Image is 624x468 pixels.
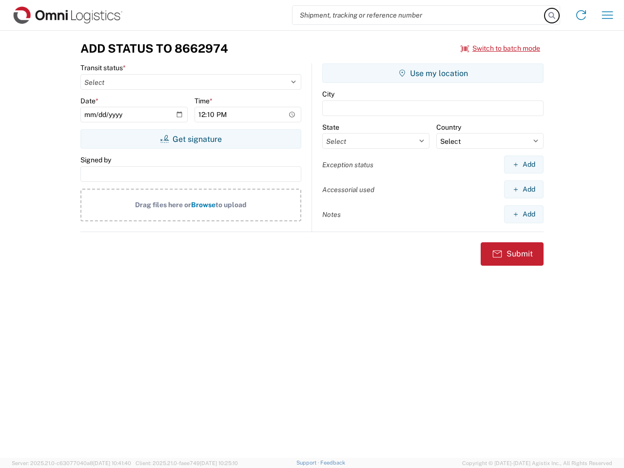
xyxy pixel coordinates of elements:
[504,156,544,174] button: Add
[195,97,213,105] label: Time
[322,210,341,219] label: Notes
[322,63,544,83] button: Use my location
[436,123,461,132] label: Country
[191,201,215,209] span: Browse
[80,129,301,149] button: Get signature
[504,180,544,198] button: Add
[136,460,238,466] span: Client: 2025.21.0-faee749
[80,63,126,72] label: Transit status
[481,242,544,266] button: Submit
[215,201,247,209] span: to upload
[200,460,238,466] span: [DATE] 10:25:10
[296,460,321,466] a: Support
[462,459,612,468] span: Copyright © [DATE]-[DATE] Agistix Inc., All Rights Reserved
[135,201,191,209] span: Drag files here or
[322,160,373,169] label: Exception status
[80,41,228,56] h3: Add Status to 8662974
[12,460,131,466] span: Server: 2025.21.0-c63077040a8
[320,460,345,466] a: Feedback
[292,6,545,24] input: Shipment, tracking or reference number
[80,156,111,164] label: Signed by
[80,97,98,105] label: Date
[322,123,339,132] label: State
[93,460,131,466] span: [DATE] 10:41:40
[461,40,540,57] button: Switch to batch mode
[322,185,374,194] label: Accessorial used
[504,205,544,223] button: Add
[322,90,334,98] label: City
